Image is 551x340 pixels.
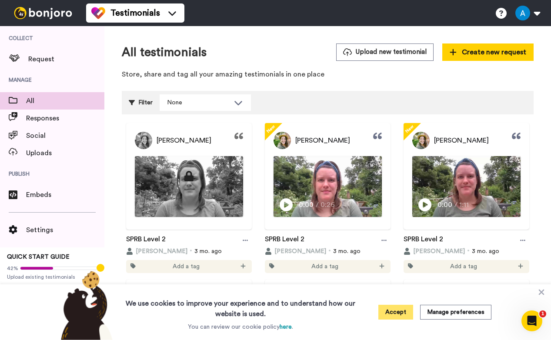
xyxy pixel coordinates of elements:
[26,190,104,200] span: Embeds
[26,148,104,158] span: Uploads
[167,98,230,107] div: None
[26,225,104,235] span: Settings
[135,132,152,149] img: Profile Picture
[280,324,292,330] a: here
[110,7,160,19] span: Testimonials
[265,234,304,247] a: SPRB Level 2
[265,247,391,256] div: 3 mo. ago
[413,247,465,256] span: [PERSON_NAME]
[10,7,76,19] img: bj-logo-header-white.svg
[126,247,252,256] div: 3 mo. ago
[274,247,326,256] span: [PERSON_NAME]
[129,94,153,111] div: Filter
[126,234,166,247] a: SPRB Level 2
[454,200,457,210] span: /
[437,200,453,210] span: 0:00
[26,96,104,106] span: All
[7,273,97,280] span: Upload existing testimonials
[450,47,526,57] span: Create new request
[126,247,187,256] button: [PERSON_NAME]
[404,247,529,256] div: 3 mo. ago
[366,161,377,170] div: CC
[311,262,338,271] span: Add a tag
[274,156,382,217] img: Video Thumbnail
[28,54,104,64] span: Request
[26,130,104,141] span: Social
[188,323,293,331] p: You can review our cookie policy .
[91,6,105,20] img: tm-color.svg
[97,264,104,272] div: Tooltip anchor
[157,135,211,146] span: [PERSON_NAME]
[404,234,443,247] a: SPRB Level 2
[299,200,314,210] span: 0:00
[403,122,416,136] span: New
[117,293,364,319] h3: We use cookies to improve your experience and to understand how our website is used.
[442,43,534,61] button: Create new request
[295,135,350,146] span: [PERSON_NAME]
[539,310,546,317] span: 1
[504,161,515,170] div: CC
[7,254,70,260] span: QUICK START GUIDE
[274,132,291,149] img: Profile Picture
[316,200,319,210] span: /
[122,46,207,59] h1: All testimonials
[459,200,474,210] span: 1:11
[378,305,413,320] button: Accept
[412,132,430,149] img: Profile Picture
[53,270,117,340] img: bear-with-cookie.png
[412,156,521,217] img: Video Thumbnail
[135,156,243,217] img: Media Tile
[122,70,534,80] p: Store, share and tag all your amazing testimonials in one place
[420,305,491,320] button: Manage preferences
[173,262,200,271] span: Add a tag
[264,122,277,136] span: New
[136,247,187,256] span: [PERSON_NAME]
[26,113,104,123] span: Responses
[7,265,18,272] span: 42%
[404,247,465,256] button: [PERSON_NAME]
[450,262,477,271] span: Add a tag
[434,135,489,146] span: [PERSON_NAME]
[336,43,434,60] button: Upload new testimonial
[521,310,542,331] iframe: Intercom live chat
[265,247,326,256] button: [PERSON_NAME]
[321,200,336,210] span: 0:26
